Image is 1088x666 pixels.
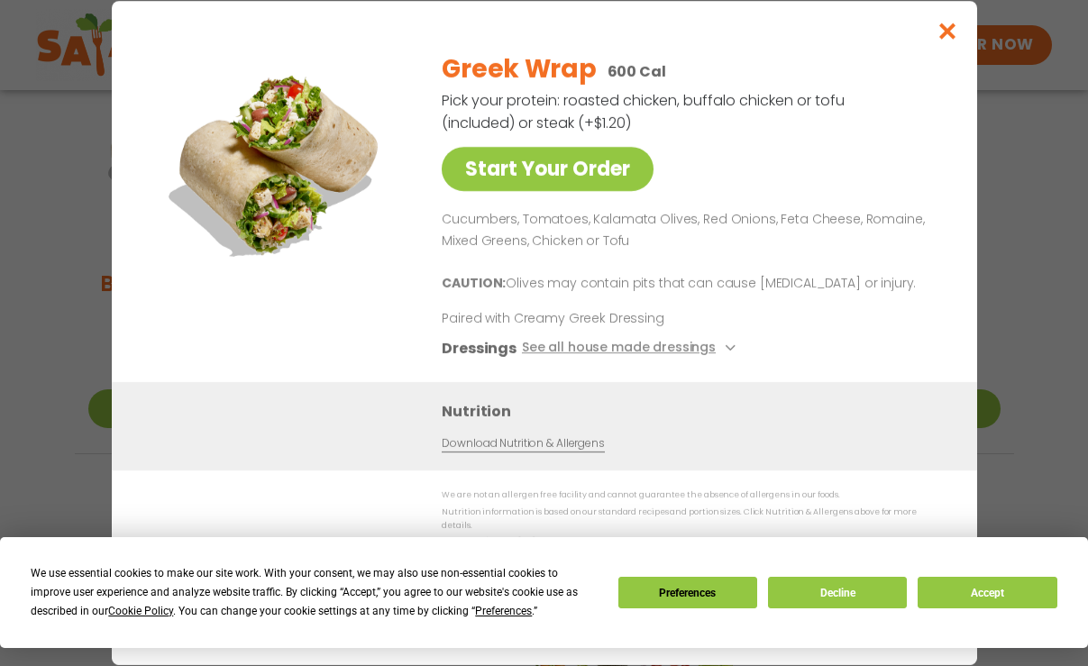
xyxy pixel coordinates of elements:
[442,273,934,295] p: Olives may contain pits that can cause [MEDICAL_DATA] or injury.
[442,400,950,423] h3: Nutrition
[918,577,1056,608] button: Accept
[618,577,757,608] button: Preferences
[152,37,405,289] img: Featured product photo for Greek Wrap
[108,605,173,617] span: Cookie Policy
[442,309,775,328] p: Paired with Creamy Greek Dressing
[442,337,517,360] h3: Dressings
[442,147,654,191] a: Start Your Order
[475,605,532,617] span: Preferences
[442,435,604,452] a: Download Nutrition & Allergens
[442,209,934,252] p: Cucumbers, Tomatoes, Kalamata Olives, Red Onions, Feta Cheese, Romaine, Mixed Greens, Chicken or ...
[521,337,740,360] button: See all house made dressings
[442,488,941,502] p: We are not an allergen free facility and cannot guarantee the absence of allergens in our foods.
[442,89,847,134] p: Pick your protein: roasted chicken, buffalo chicken or tofu (included) or steak (+$1.20)
[918,1,976,61] button: Close modal
[31,564,596,621] div: We use essential cookies to make our site work. With your consent, we may also use non-essential ...
[607,60,665,83] p: 600 Cal
[768,577,907,608] button: Decline
[442,274,506,292] b: CAUTION:
[442,506,941,534] p: Nutrition information is based on our standard recipes and portion sizes. Click Nutrition & Aller...
[442,50,596,88] h2: Greek Wrap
